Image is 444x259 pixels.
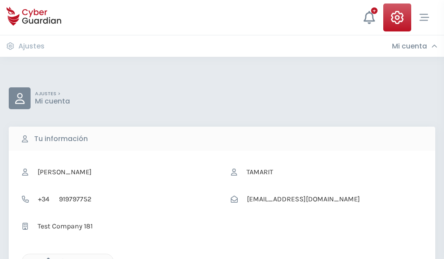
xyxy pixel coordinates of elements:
[18,42,45,51] h3: Ajustes
[392,42,427,51] h3: Mi cuenta
[371,7,378,14] div: +
[33,191,54,207] span: +34
[54,191,213,207] input: Teléfono
[392,42,437,51] div: Mi cuenta
[34,134,88,144] b: Tu información
[35,91,70,97] p: AJUSTES >
[35,97,70,106] p: Mi cuenta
